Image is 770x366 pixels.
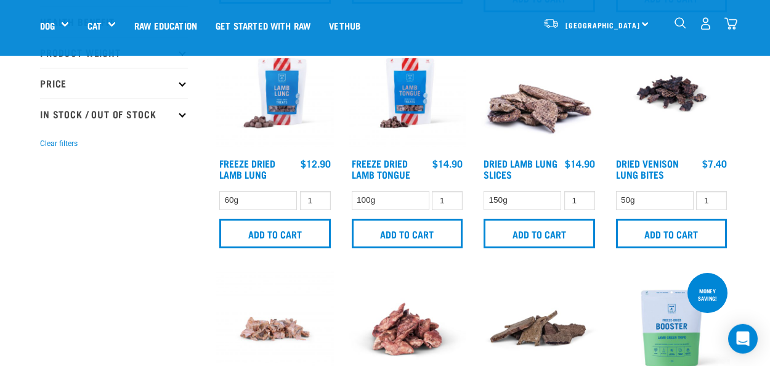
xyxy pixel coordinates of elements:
[613,35,731,152] img: Venison Lung Bites
[687,282,727,307] div: Money saving!
[40,99,188,129] p: In Stock / Out Of Stock
[432,191,463,210] input: 1
[320,1,370,50] a: Vethub
[87,18,102,33] a: Cat
[565,158,595,169] div: $14.90
[675,17,686,29] img: home-icon-1@2x.png
[349,35,466,152] img: RE Product Shoot 2023 Nov8575
[484,160,557,177] a: Dried Lamb Lung Slices
[216,35,334,152] img: RE Product Shoot 2023 Nov8571
[40,68,188,99] p: Price
[696,191,727,210] input: 1
[699,17,712,30] img: user.png
[564,191,595,210] input: 1
[206,1,320,50] a: Get started with Raw
[616,160,679,177] a: Dried Venison Lung Bites
[616,219,727,248] input: Add to cart
[728,324,758,354] div: Open Intercom Messenger
[40,18,55,33] a: Dog
[219,160,275,177] a: Freeze Dried Lamb Lung
[301,158,331,169] div: $12.90
[40,138,78,149] button: Clear filters
[125,1,206,50] a: Raw Education
[300,191,331,210] input: 1
[352,219,463,248] input: Add to cart
[480,35,598,152] img: 1303 Lamb Lung Slices 01
[219,219,331,248] input: Add to cart
[565,23,640,27] span: [GEOGRAPHIC_DATA]
[543,18,559,29] img: van-moving.png
[352,160,410,177] a: Freeze Dried Lamb Tongue
[484,219,595,248] input: Add to cart
[724,17,737,30] img: home-icon@2x.png
[702,158,727,169] div: $7.40
[432,158,463,169] div: $14.90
